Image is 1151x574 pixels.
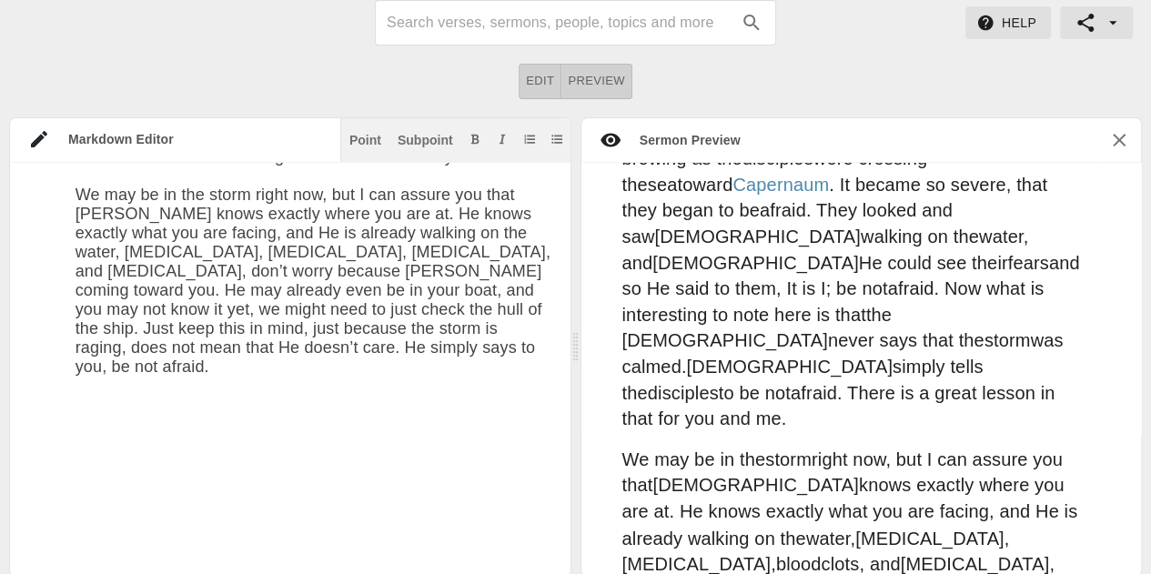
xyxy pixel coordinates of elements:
[980,12,1036,35] span: Help
[394,130,457,148] button: Subpoint
[387,8,732,37] input: Search sermons
[398,134,453,146] div: Subpoint
[568,71,625,92] span: Preview
[791,383,837,403] span: afraid
[765,449,812,469] span: storm
[648,175,678,195] span: sea
[548,130,566,148] button: Add unordered list
[1008,253,1049,273] span: fears
[984,330,1031,350] span: storm
[652,475,858,495] span: [DEMOGRAPHIC_DATA]
[732,3,772,43] button: search
[1060,483,1129,552] iframe: Drift Widget Chat Controller
[349,134,381,146] div: Point
[526,71,554,92] span: Edit
[652,253,858,273] span: [DEMOGRAPHIC_DATA]
[855,528,1005,548] span: [MEDICAL_DATA]
[346,130,385,148] button: Insert point
[621,131,741,149] div: Sermon Preview
[760,200,806,220] span: afraid
[561,64,632,99] button: Preview
[732,175,829,195] span: Capernaum
[888,278,934,298] span: afraid
[622,120,1083,432] p: teaches that a was brewing as the were crossing the toward . It became so severe, that they began...
[687,357,893,377] span: [DEMOGRAPHIC_DATA]
[965,6,1051,40] button: Help
[648,383,719,403] span: disciples
[806,528,851,548] span: water
[520,130,539,148] button: Add ordered list
[776,553,822,573] span: blood
[519,64,561,99] button: Edit
[466,130,484,148] button: Add bold text
[493,130,511,148] button: Add italic text
[901,553,1050,573] span: [MEDICAL_DATA]
[655,227,861,247] span: [DEMOGRAPHIC_DATA]
[979,227,1024,247] span: water
[519,64,632,99] div: text alignment
[50,130,340,148] div: Markdown Editor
